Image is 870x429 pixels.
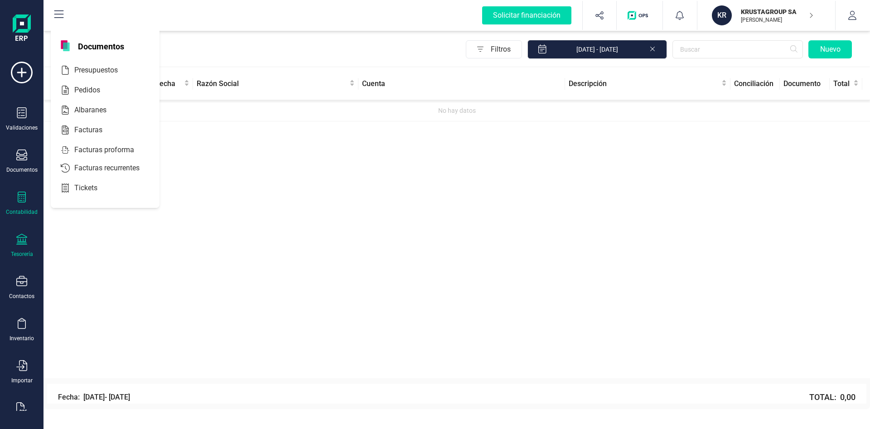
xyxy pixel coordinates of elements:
[10,335,34,342] div: Inventario
[71,183,114,193] span: Tickets
[672,40,803,58] input: Buscar
[83,392,130,403] span: [DATE] - [DATE]
[491,40,522,58] span: Filtros
[71,85,116,96] span: Pedidos
[72,40,130,51] span: Documentos
[471,1,582,30] button: Solicitar financiación
[808,40,852,58] button: Nuevo
[708,1,824,30] button: KRKRUSTAGROUP SA[PERSON_NAME]
[730,68,780,100] th: Conciliación
[741,7,813,16] p: KRUSTAGROUP SA
[482,6,571,24] div: Solicitar financiación
[13,14,31,43] img: Logo Finanedi
[11,251,33,258] div: Tesorería
[71,65,134,76] span: Presupuestos
[780,68,829,100] th: Documento
[58,392,80,403] p: Fecha:
[741,16,813,24] p: [PERSON_NAME]
[6,208,38,216] div: Contabilidad
[197,78,348,89] span: Razón Social
[569,78,720,89] span: Descripción
[840,391,855,404] span: 0,00
[6,166,38,174] div: Documentos
[47,106,866,116] div: No hay datos
[712,5,732,25] div: KR
[358,68,565,100] th: Cuenta
[809,391,855,404] span: TOTAL:
[71,105,123,116] span: Albaranes
[71,125,119,135] span: Facturas
[833,78,851,89] span: Total
[9,293,34,300] div: Contactos
[6,124,38,131] div: Validaciones
[628,11,652,20] img: Logo de OPS
[71,163,156,174] span: Facturas recurrentes
[155,78,182,89] span: Fecha
[466,40,522,58] button: Filtros
[622,1,657,30] button: Logo de OPS
[11,377,33,384] div: Importar
[71,145,150,155] span: Facturas proforma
